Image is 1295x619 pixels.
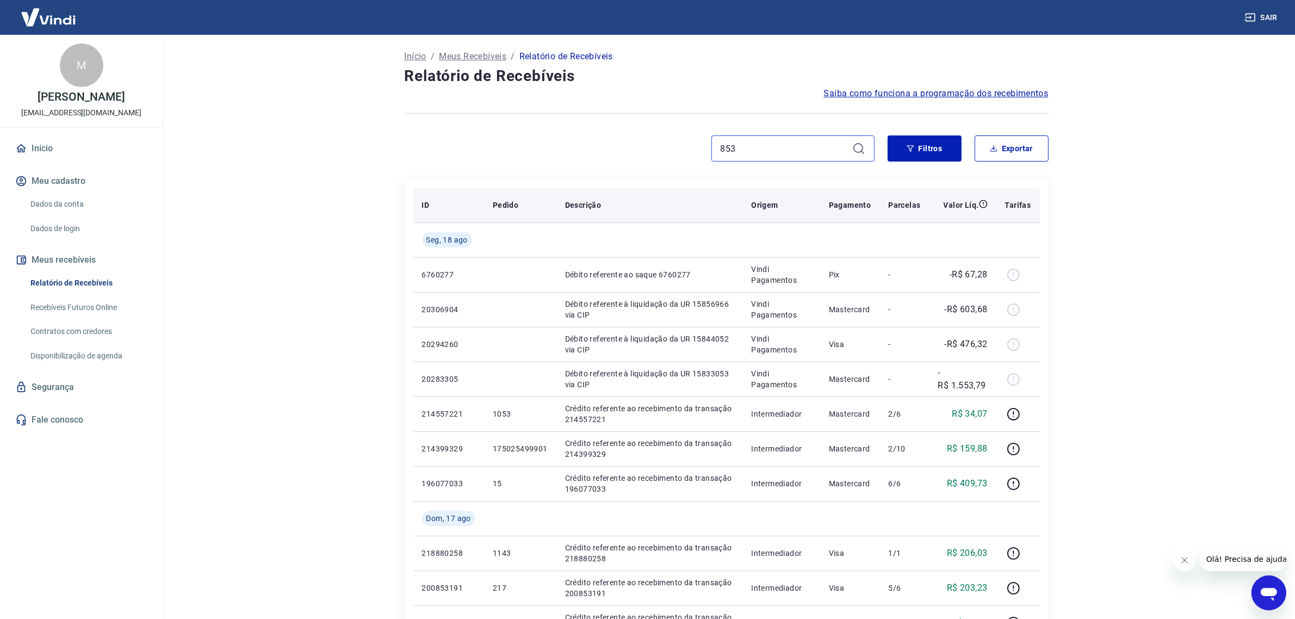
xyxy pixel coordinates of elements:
p: Pagamento [829,200,871,211]
p: Pedido [493,200,518,211]
p: R$ 409,73 [947,477,988,490]
button: Meus recebíveis [13,248,150,272]
button: Meu cadastro [13,169,150,193]
p: / [431,50,435,63]
p: - [888,269,920,280]
p: Intermediador [751,443,811,454]
a: Disponibilização de agenda [26,345,150,367]
p: Origem [751,200,778,211]
p: Crédito referente ao recebimento da transação 214399329 [565,438,734,460]
a: Saiba como funciona a programação dos recebimentos [824,87,1049,100]
p: Vindi Pagamentos [751,264,811,286]
p: [PERSON_NAME] [38,91,125,103]
p: 214399329 [422,443,475,454]
p: Descrição [565,200,602,211]
p: Valor Líq. [944,200,979,211]
p: 20306904 [422,304,475,315]
a: Meus Recebíveis [439,50,506,63]
p: - [888,304,920,315]
a: Recebíveis Futuros Online [26,296,150,319]
p: Débito referente à liquidação da UR 15844052 via CIP [565,333,734,355]
p: Visa [829,548,871,559]
span: Dom, 17 ago [426,513,471,524]
p: 15 [493,478,548,489]
p: Vindi Pagamentos [751,368,811,390]
p: 196077033 [422,478,475,489]
p: 217 [493,583,548,593]
p: Crédito referente ao recebimento da transação 196077033 [565,473,734,494]
p: Visa [829,339,871,350]
button: Sair [1243,8,1282,28]
p: 5/6 [888,583,920,593]
p: 218880258 [422,548,475,559]
p: Crédito referente ao recebimento da transação 218880258 [565,542,734,564]
p: 20294260 [422,339,475,350]
p: Parcelas [888,200,920,211]
a: Dados de login [26,218,150,240]
iframe: Fechar mensagem [1174,549,1195,571]
p: R$ 203,23 [947,581,988,595]
p: Pix [829,269,871,280]
p: 200853191 [422,583,475,593]
span: Olá! Precisa de ajuda? [7,8,91,16]
p: Crédito referente ao recebimento da transação 200853191 [565,577,734,599]
p: 6760277 [422,269,475,280]
p: R$ 159,88 [947,442,988,455]
a: Contratos com credores [26,320,150,343]
p: -R$ 1.553,79 [938,366,987,392]
p: Intermediador [751,548,811,559]
h4: Relatório de Recebíveis [405,65,1049,87]
p: 1/1 [888,548,920,559]
p: Débito referente à liquidação da UR 15856966 via CIP [565,299,734,320]
iframe: Mensagem da empresa [1200,547,1286,571]
p: Mastercard [829,478,871,489]
p: Visa [829,583,871,593]
p: Mastercard [829,374,871,385]
p: Débito referente ao saque 6760277 [565,269,734,280]
p: Mastercard [829,304,871,315]
p: 1053 [493,408,548,419]
p: R$ 34,07 [952,407,987,420]
button: Exportar [975,135,1049,162]
a: Início [13,137,150,160]
p: Relatório de Recebíveis [519,50,613,63]
a: Dados da conta [26,193,150,215]
button: Filtros [888,135,962,162]
p: R$ 206,03 [947,547,988,560]
p: Intermediador [751,583,811,593]
p: ID [422,200,430,211]
p: Mastercard [829,443,871,454]
input: Busque pelo número do pedido [721,140,848,157]
p: Intermediador [751,408,811,419]
p: -R$ 476,32 [945,338,988,351]
p: -R$ 67,28 [950,268,988,281]
img: Vindi [13,1,84,34]
a: Início [405,50,426,63]
div: M [60,44,103,87]
a: Fale conosco [13,408,150,432]
p: 214557221 [422,408,475,419]
p: 2/10 [888,443,920,454]
p: 2/6 [888,408,920,419]
p: / [511,50,515,63]
span: Seg, 18 ago [426,234,468,245]
p: Débito referente à liquidação da UR 15833053 via CIP [565,368,734,390]
p: [EMAIL_ADDRESS][DOMAIN_NAME] [21,107,141,119]
p: Intermediador [751,478,811,489]
p: Tarifas [1005,200,1031,211]
p: Mastercard [829,408,871,419]
p: Vindi Pagamentos [751,299,811,320]
p: - [888,374,920,385]
a: Segurança [13,375,150,399]
p: - [888,339,920,350]
p: 6/6 [888,478,920,489]
p: Vindi Pagamentos [751,333,811,355]
a: Relatório de Recebíveis [26,272,150,294]
p: 20283305 [422,374,475,385]
p: -R$ 603,68 [945,303,988,316]
p: Crédito referente ao recebimento da transação 214557221 [565,403,734,425]
p: 1143 [493,548,548,559]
